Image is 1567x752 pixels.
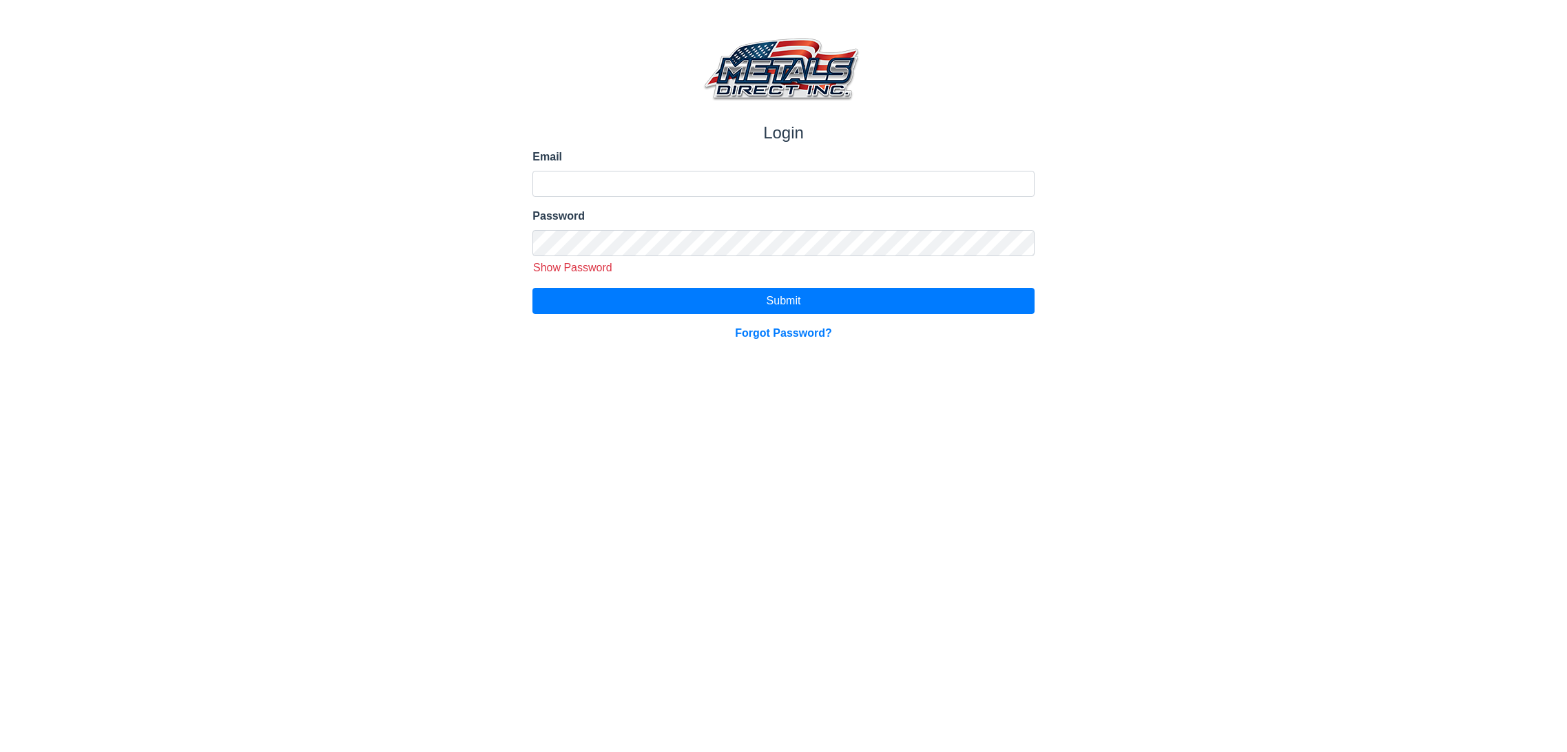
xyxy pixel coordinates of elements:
[532,288,1034,314] button: Submit
[533,262,612,273] span: Show Password
[735,327,831,339] a: Forgot Password?
[528,259,617,277] button: Show Password
[532,123,1034,143] h1: Login
[767,295,801,306] span: Submit
[532,149,1034,165] label: Email
[532,208,1034,224] label: Password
